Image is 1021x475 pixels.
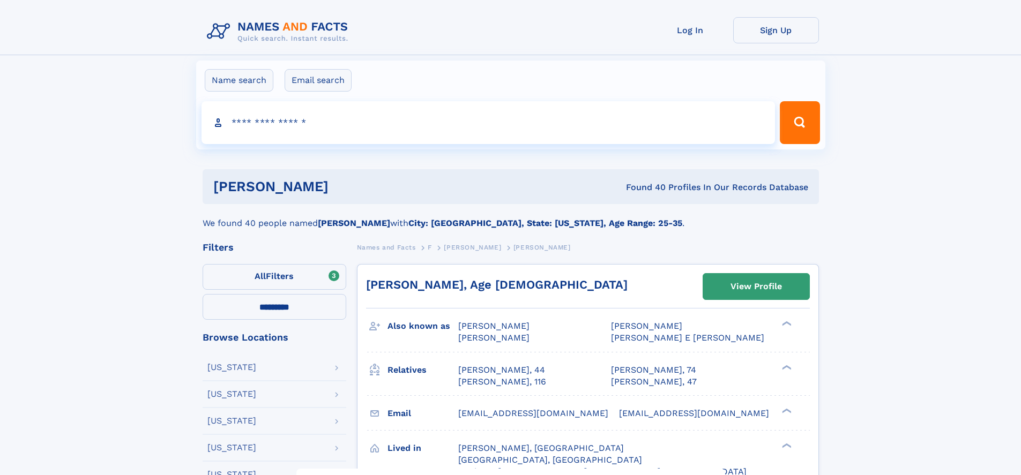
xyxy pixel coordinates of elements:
[611,376,697,388] a: [PERSON_NAME], 47
[611,321,682,331] span: [PERSON_NAME]
[387,317,458,335] h3: Also known as
[513,244,571,251] span: [PERSON_NAME]
[458,443,624,453] span: [PERSON_NAME], [GEOGRAPHIC_DATA]
[255,271,266,281] span: All
[444,244,501,251] span: [PERSON_NAME]
[477,182,808,193] div: Found 40 Profiles In Our Records Database
[207,443,256,452] div: [US_STATE]
[203,17,357,46] img: Logo Names and Facts
[408,218,682,228] b: City: [GEOGRAPHIC_DATA], State: [US_STATE], Age Range: 25-35
[207,363,256,372] div: [US_STATE]
[779,407,792,414] div: ❯
[458,364,545,376] a: [PERSON_NAME], 44
[444,240,501,254] a: [PERSON_NAME]
[387,361,458,379] h3: Relatives
[458,455,642,465] span: [GEOGRAPHIC_DATA], [GEOGRAPHIC_DATA]
[318,218,390,228] b: [PERSON_NAME]
[205,69,273,92] label: Name search
[207,417,256,425] div: [US_STATE]
[203,333,346,342] div: Browse Locations
[387,439,458,457] h3: Lived in
[428,244,432,251] span: F
[387,404,458,423] h3: Email
[207,390,256,398] div: [US_STATE]
[213,180,478,193] h1: [PERSON_NAME]
[779,320,792,327] div: ❯
[611,364,696,376] a: [PERSON_NAME], 74
[458,333,530,343] span: [PERSON_NAME]
[779,364,792,371] div: ❯
[779,442,792,449] div: ❯
[203,204,819,230] div: We found 40 people named with .
[366,278,628,291] a: [PERSON_NAME], Age [DEMOGRAPHIC_DATA]
[647,17,733,43] a: Log In
[428,240,432,254] a: F
[733,17,819,43] a: Sign Up
[619,408,769,418] span: [EMAIL_ADDRESS][DOMAIN_NAME]
[203,264,346,290] label: Filters
[202,101,776,144] input: search input
[285,69,352,92] label: Email search
[731,274,782,299] div: View Profile
[458,408,608,418] span: [EMAIL_ADDRESS][DOMAIN_NAME]
[611,333,764,343] span: [PERSON_NAME] E [PERSON_NAME]
[458,376,546,388] a: [PERSON_NAME], 116
[703,274,809,299] a: View Profile
[203,243,346,252] div: Filters
[458,321,530,331] span: [PERSON_NAME]
[357,240,416,254] a: Names and Facts
[780,101,819,144] button: Search Button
